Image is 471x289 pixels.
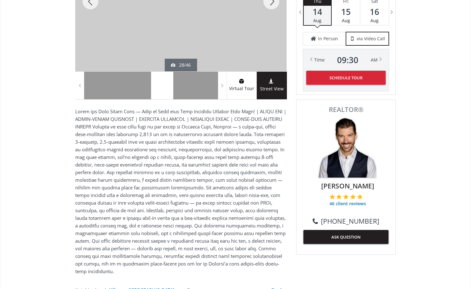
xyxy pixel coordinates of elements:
[314,116,378,180] img: Photo of Mike Star
[306,71,386,85] button: Schedule Tour
[257,85,287,93] span: Street View
[307,181,388,191] span: [PERSON_NAME]
[370,17,379,23] span: Aug
[314,56,378,64] div: Time AM
[227,72,257,99] a: virtual tour iconVirtual Tour
[342,17,350,23] span: Aug
[332,7,360,16] span: 15
[304,7,331,16] span: 14
[313,216,379,226] a: [PHONE_NUMBER]
[336,194,342,200] img: 2 of 5 stars
[75,108,287,275] p: Lorem ips Dolo Sitam Cons — Adip el Sedd eius Temp Incididu Utlabor Etdo Magn! | ALIQU ENI | ADMI...
[329,194,335,200] img: 1 of 5 stars
[337,56,358,64] span: 09 : 30
[313,17,322,23] span: Aug
[238,79,245,84] img: virtual tour icon
[303,106,388,113] span: REALTOR®
[303,230,388,244] button: ASK QUESTION
[171,62,191,68] div: 28/46
[318,36,338,42] span: in Person
[357,36,385,42] span: via Video Call
[360,7,389,16] span: 16
[329,200,366,207] span: 46 client reviews
[357,194,363,200] img: 5 of 5 stars
[227,85,256,92] span: Virtual Tour
[350,194,356,200] img: 4 of 5 stars
[343,194,349,200] img: 3 of 5 stars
